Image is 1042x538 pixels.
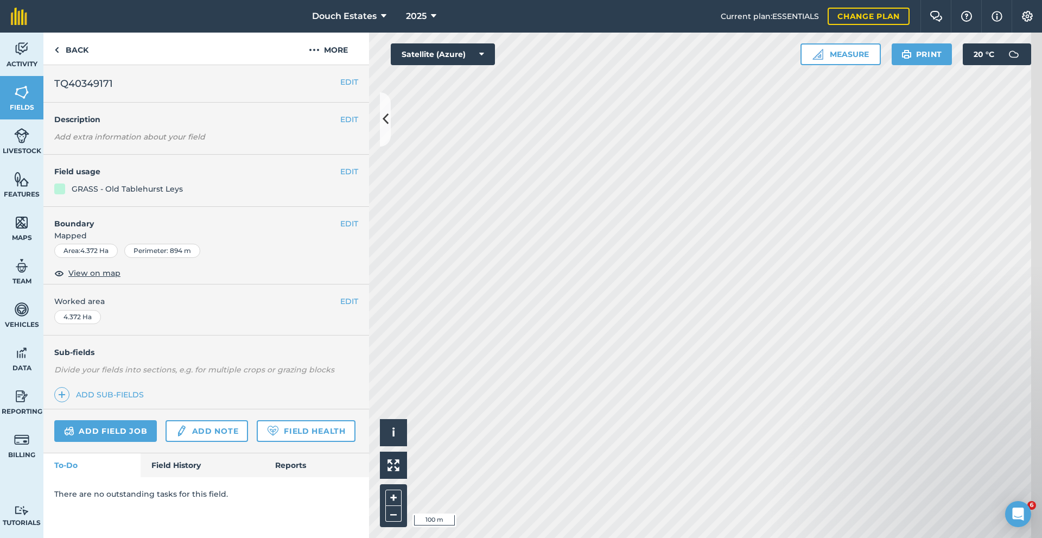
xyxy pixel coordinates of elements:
[14,432,29,448] img: svg+xml;base64,PD94bWwgdmVyc2lvbj0iMS4wIiBlbmNvZGluZz0idXRmLTgiPz4KPCEtLSBHZW5lcmF0b3I6IEFkb2JlIE...
[14,258,29,274] img: svg+xml;base64,PD94bWwgdmVyc2lvbj0iMS4wIiBlbmNvZGluZz0idXRmLTgiPz4KPCEtLSBHZW5lcmF0b3I6IEFkb2JlIE...
[14,171,29,187] img: svg+xml;base64,PHN2ZyB4bWxucz0iaHR0cDovL3d3dy53My5vcmcvMjAwMC9zdmciIHdpZHRoPSI1NiIgaGVpZ2h0PSI2MC...
[930,11,943,22] img: Two speech bubbles overlapping with the left bubble in the forefront
[11,8,27,25] img: fieldmargin Logo
[1003,43,1025,65] img: svg+xml;base64,PD94bWwgdmVyc2lvbj0iMS4wIiBlbmNvZGluZz0idXRmLTgiPz4KPCEtLSBHZW5lcmF0b3I6IEFkb2JlIE...
[1027,501,1036,510] span: 6
[812,49,823,60] img: Ruler icon
[960,11,973,22] img: A question mark icon
[54,387,148,402] a: Add sub-fields
[340,218,358,230] button: EDIT
[257,420,355,442] a: Field Health
[380,419,407,446] button: i
[141,453,264,477] a: Field History
[974,43,994,65] span: 20 ° C
[340,113,358,125] button: EDIT
[54,132,205,142] em: Add extra information about your field
[392,426,395,439] span: i
[14,345,29,361] img: svg+xml;base64,PD94bWwgdmVyc2lvbj0iMS4wIiBlbmNvZGluZz0idXRmLTgiPz4KPCEtLSBHZW5lcmF0b3I6IEFkb2JlIE...
[72,183,183,195] div: GRASS - Old Tablehurst Leys
[800,43,881,65] button: Measure
[992,10,1002,23] img: svg+xml;base64,PHN2ZyB4bWxucz0iaHR0cDovL3d3dy53My5vcmcvMjAwMC9zdmciIHdpZHRoPSIxNyIgaGVpZ2h0PSIxNy...
[54,244,118,258] div: Area : 4.372 Ha
[312,10,377,23] span: Douch Estates
[828,8,910,25] a: Change plan
[175,425,187,438] img: svg+xml;base64,PD94bWwgdmVyc2lvbj0iMS4wIiBlbmNvZGluZz0idXRmLTgiPz4KPCEtLSBHZW5lcmF0b3I6IEFkb2JlIE...
[963,43,1031,65] button: 20 °C
[43,230,369,242] span: Mapped
[166,420,248,442] a: Add note
[43,346,369,358] h4: Sub-fields
[901,48,912,61] img: svg+xml;base64,PHN2ZyB4bWxucz0iaHR0cDovL3d3dy53My5vcmcvMjAwMC9zdmciIHdpZHRoPSIxOSIgaGVpZ2h0PSIyNC...
[406,10,427,23] span: 2025
[14,301,29,318] img: svg+xml;base64,PD94bWwgdmVyc2lvbj0iMS4wIiBlbmNvZGluZz0idXRmLTgiPz4KPCEtLSBHZW5lcmF0b3I6IEFkb2JlIE...
[14,84,29,100] img: svg+xml;base64,PHN2ZyB4bWxucz0iaHR0cDovL3d3dy53My5vcmcvMjAwMC9zdmciIHdpZHRoPSI1NiIgaGVpZ2h0PSI2MC...
[54,310,101,324] div: 4.372 Ha
[340,295,358,307] button: EDIT
[14,214,29,231] img: svg+xml;base64,PHN2ZyB4bWxucz0iaHR0cDovL3d3dy53My5vcmcvMjAwMC9zdmciIHdpZHRoPSI1NiIgaGVpZ2h0PSI2MC...
[14,128,29,144] img: svg+xml;base64,PD94bWwgdmVyc2lvbj0iMS4wIiBlbmNvZGluZz0idXRmLTgiPz4KPCEtLSBHZW5lcmF0b3I6IEFkb2JlIE...
[391,43,495,65] button: Satellite (Azure)
[385,506,402,522] button: –
[64,425,74,438] img: svg+xml;base64,PD94bWwgdmVyc2lvbj0iMS4wIiBlbmNvZGluZz0idXRmLTgiPz4KPCEtLSBHZW5lcmF0b3I6IEFkb2JlIE...
[340,166,358,178] button: EDIT
[721,10,819,22] span: Current plan : ESSENTIALS
[54,365,334,375] em: Divide your fields into sections, e.g. for multiple crops or grazing blocks
[124,244,200,258] div: Perimeter : 894 m
[385,490,402,506] button: +
[54,166,340,178] h4: Field usage
[43,33,99,65] a: Back
[309,43,320,56] img: svg+xml;base64,PHN2ZyB4bWxucz0iaHR0cDovL3d3dy53My5vcmcvMjAwMC9zdmciIHdpZHRoPSIyMCIgaGVpZ2h0PSIyNC...
[43,453,141,477] a: To-Do
[54,43,59,56] img: svg+xml;base64,PHN2ZyB4bWxucz0iaHR0cDovL3d3dy53My5vcmcvMjAwMC9zdmciIHdpZHRoPSI5IiBoZWlnaHQ9IjI0Ii...
[54,267,120,280] button: View on map
[340,76,358,88] button: EDIT
[1021,11,1034,22] img: A cog icon
[54,488,358,500] p: There are no outstanding tasks for this field.
[14,388,29,404] img: svg+xml;base64,PD94bWwgdmVyc2lvbj0iMS4wIiBlbmNvZGluZz0idXRmLTgiPz4KPCEtLSBHZW5lcmF0b3I6IEFkb2JlIE...
[43,207,340,230] h4: Boundary
[54,76,113,91] span: TQ40349171
[54,113,358,125] h4: Description
[54,267,64,280] img: svg+xml;base64,PHN2ZyB4bWxucz0iaHR0cDovL3d3dy53My5vcmcvMjAwMC9zdmciIHdpZHRoPSIxOCIgaGVpZ2h0PSIyNC...
[1005,501,1031,527] div: Open Intercom Messenger
[264,453,369,477] a: Reports
[58,388,66,401] img: svg+xml;base64,PHN2ZyB4bWxucz0iaHR0cDovL3d3dy53My5vcmcvMjAwMC9zdmciIHdpZHRoPSIxNCIgaGVpZ2h0PSIyNC...
[68,267,120,279] span: View on map
[892,43,952,65] button: Print
[54,295,358,307] span: Worked area
[14,505,29,516] img: svg+xml;base64,PD94bWwgdmVyc2lvbj0iMS4wIiBlbmNvZGluZz0idXRmLTgiPz4KPCEtLSBHZW5lcmF0b3I6IEFkb2JlIE...
[387,459,399,471] img: Four arrows, one pointing top left, one top right, one bottom right and the last bottom left
[54,420,157,442] a: Add field job
[288,33,369,65] button: More
[14,41,29,57] img: svg+xml;base64,PD94bWwgdmVyc2lvbj0iMS4wIiBlbmNvZGluZz0idXRmLTgiPz4KPCEtLSBHZW5lcmF0b3I6IEFkb2JlIE...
